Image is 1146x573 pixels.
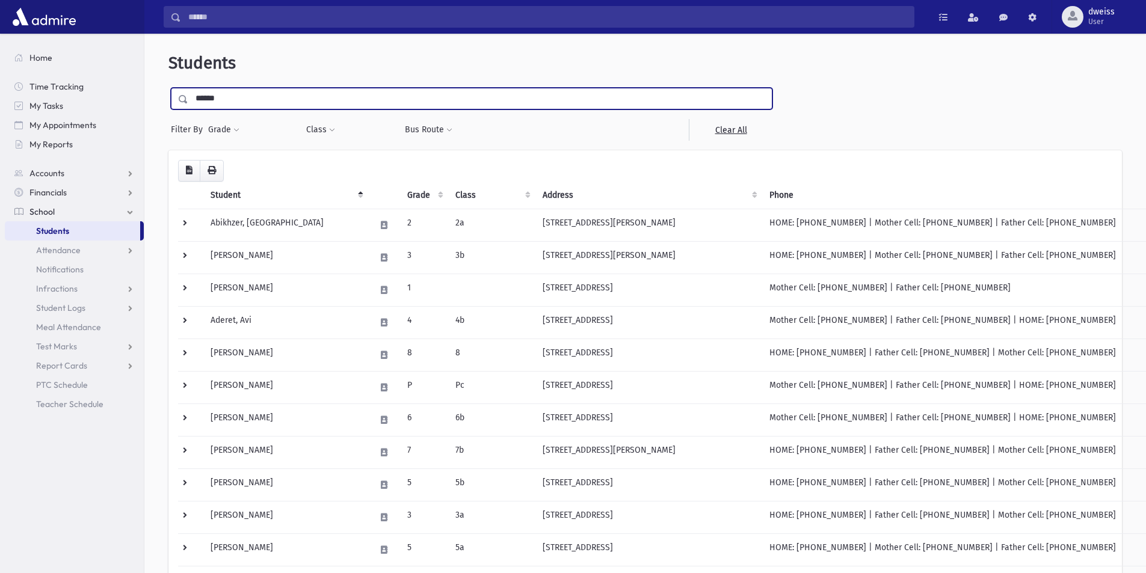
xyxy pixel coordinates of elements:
td: [STREET_ADDRESS] [535,533,762,566]
button: Class [306,119,336,141]
span: PTC Schedule [36,379,88,390]
button: Print [200,160,224,182]
td: 3 [400,501,448,533]
span: Test Marks [36,341,77,352]
a: Teacher Schedule [5,394,144,414]
a: Test Marks [5,337,144,356]
td: [PERSON_NAME] [203,403,368,436]
a: My Tasks [5,96,144,115]
td: Aderet, Avi [203,306,368,339]
span: My Appointments [29,120,96,130]
td: [PERSON_NAME] [203,371,368,403]
span: Time Tracking [29,81,84,92]
td: [STREET_ADDRESS] [535,339,762,371]
td: 7 [400,436,448,468]
td: 4 [400,306,448,339]
span: Notifications [36,264,84,275]
span: User [1088,17,1115,26]
td: 6b [448,403,535,436]
a: My Reports [5,135,144,154]
a: Students [5,221,140,241]
a: PTC Schedule [5,375,144,394]
span: Report Cards [36,360,87,371]
td: 8 [448,339,535,371]
td: [PERSON_NAME] [203,436,368,468]
input: Search [181,6,914,28]
a: Student Logs [5,298,144,317]
span: Students [36,225,69,236]
th: Student: activate to sort column descending [203,182,368,209]
td: [STREET_ADDRESS] [535,274,762,306]
td: 5b [448,468,535,501]
button: Bus Route [404,119,453,141]
td: [PERSON_NAME] [203,501,368,533]
td: [STREET_ADDRESS] [535,501,762,533]
span: Meal Attendance [36,322,101,332]
span: Home [29,52,52,63]
span: dweiss [1088,7,1115,17]
td: [STREET_ADDRESS][PERSON_NAME] [535,241,762,274]
td: [STREET_ADDRESS] [535,403,762,436]
button: Grade [208,119,240,141]
td: 8 [400,339,448,371]
td: 6 [400,403,448,436]
a: Financials [5,183,144,202]
td: [PERSON_NAME] [203,241,368,274]
span: School [29,206,55,217]
span: Attendance [36,245,81,256]
a: Infractions [5,279,144,298]
td: [PERSON_NAME] [203,274,368,306]
td: 1 [400,274,448,306]
td: [STREET_ADDRESS][PERSON_NAME] [535,209,762,241]
span: Students [168,53,236,73]
td: [STREET_ADDRESS][PERSON_NAME] [535,436,762,468]
td: 3b [448,241,535,274]
td: 4b [448,306,535,339]
a: School [5,202,144,221]
span: Financials [29,187,67,198]
img: AdmirePro [10,5,79,29]
td: 2 [400,209,448,241]
th: Class: activate to sort column ascending [448,182,535,209]
a: Meal Attendance [5,317,144,337]
td: [PERSON_NAME] [203,339,368,371]
a: My Appointments [5,115,144,135]
td: 2a [448,209,535,241]
th: Address: activate to sort column ascending [535,182,762,209]
button: CSV [178,160,200,182]
td: [STREET_ADDRESS] [535,371,762,403]
td: 3 [400,241,448,274]
td: 5a [448,533,535,566]
a: Attendance [5,241,144,260]
td: [PERSON_NAME] [203,533,368,566]
a: Notifications [5,260,144,279]
a: Clear All [689,119,772,141]
td: 5 [400,468,448,501]
span: My Reports [29,139,73,150]
a: Time Tracking [5,77,144,96]
span: Accounts [29,168,64,179]
td: [PERSON_NAME] [203,468,368,501]
span: My Tasks [29,100,63,111]
td: P [400,371,448,403]
a: Accounts [5,164,144,183]
td: [STREET_ADDRESS] [535,468,762,501]
td: 5 [400,533,448,566]
th: Grade: activate to sort column ascending [400,182,448,209]
td: Abikhzer, [GEOGRAPHIC_DATA] [203,209,368,241]
td: [STREET_ADDRESS] [535,306,762,339]
td: 3a [448,501,535,533]
a: Report Cards [5,356,144,375]
td: 7b [448,436,535,468]
span: Infractions [36,283,78,294]
span: Teacher Schedule [36,399,103,409]
span: Filter By [171,123,208,136]
a: Home [5,48,144,67]
td: Pc [448,371,535,403]
span: Student Logs [36,302,85,313]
